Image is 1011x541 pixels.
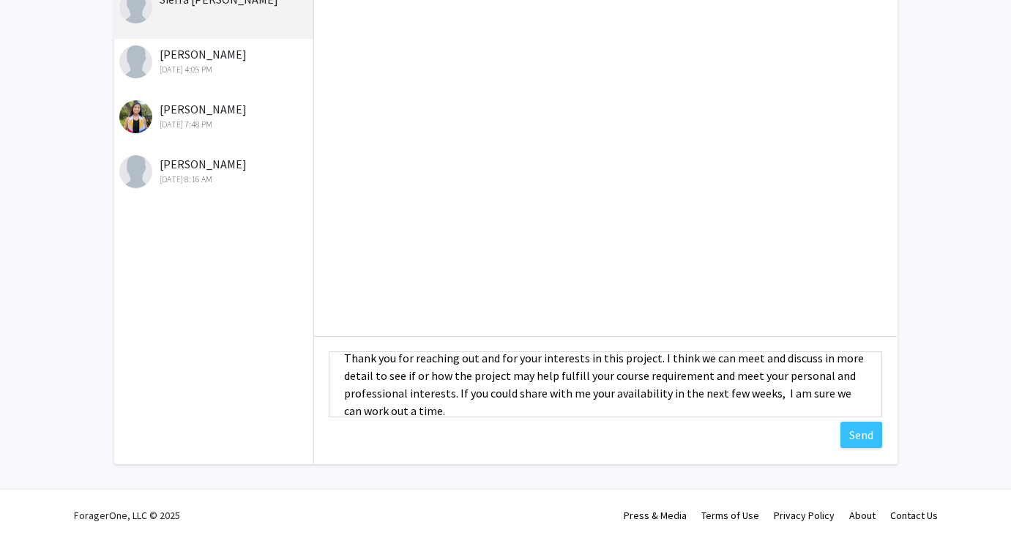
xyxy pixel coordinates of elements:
[119,63,310,76] div: [DATE] 4:05 PM
[890,509,938,522] a: Contact Us
[119,173,310,186] div: [DATE] 8:16 AM
[74,490,180,541] div: ForagerOne, LLC © 2025
[849,509,876,522] a: About
[119,118,310,131] div: [DATE] 7:48 PM
[119,155,310,186] div: [PERSON_NAME]
[329,351,882,417] textarea: Message
[119,45,152,78] img: Denny Huang
[701,509,759,522] a: Terms of Use
[11,475,62,530] iframe: Chat
[119,155,152,188] img: Aidan Chun
[774,509,835,522] a: Privacy Policy
[119,100,152,133] img: Alexis Molina
[119,100,310,131] div: [PERSON_NAME]
[840,422,882,448] button: Send
[624,509,687,522] a: Press & Media
[119,45,310,76] div: [PERSON_NAME]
